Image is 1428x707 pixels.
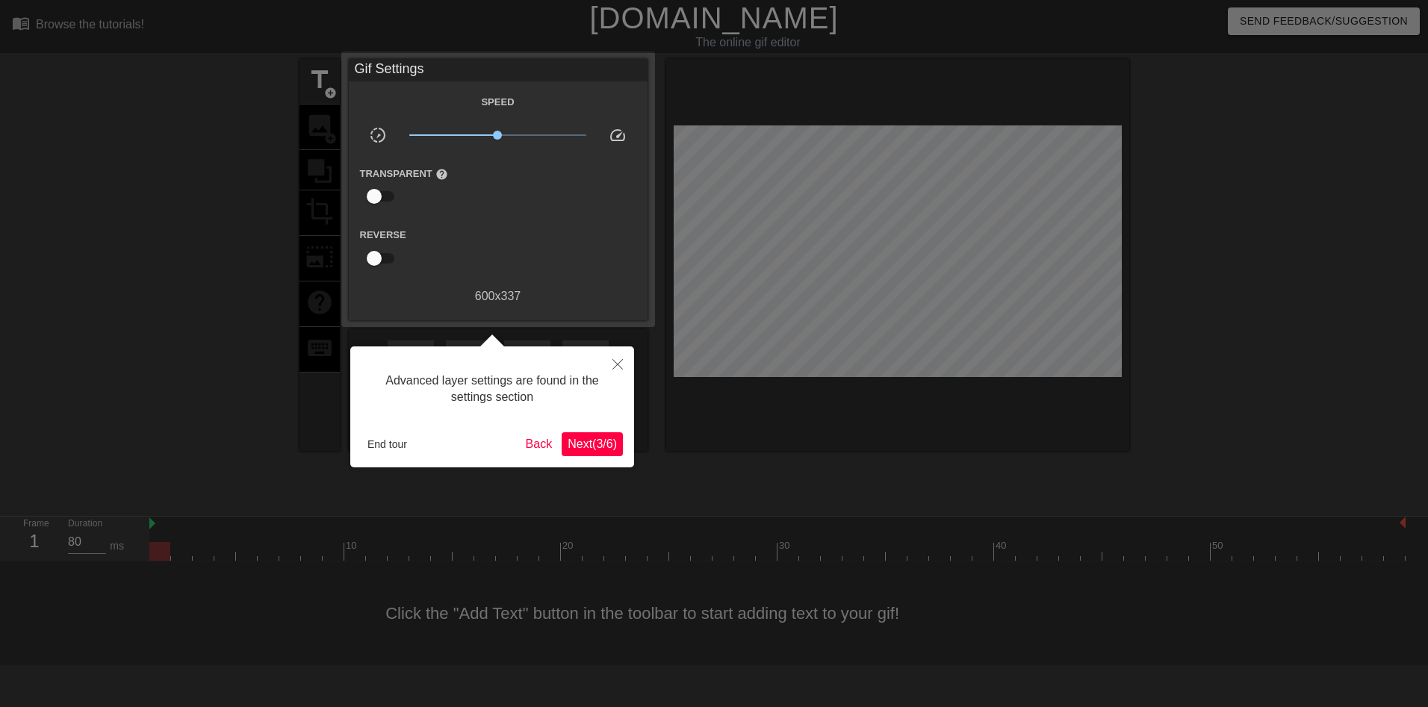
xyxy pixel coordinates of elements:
[361,358,623,421] div: Advanced layer settings are found in the settings section
[520,432,559,456] button: Back
[562,432,623,456] button: Next
[361,433,413,455] button: End tour
[601,346,634,381] button: Close
[568,437,617,450] span: Next ( 3 / 6 )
